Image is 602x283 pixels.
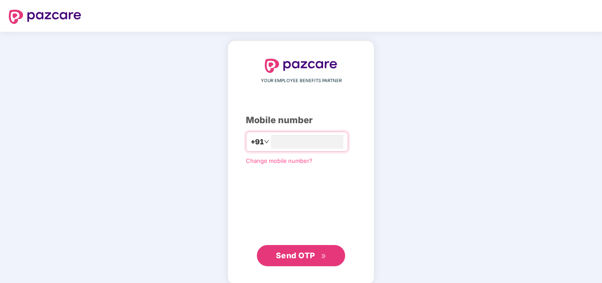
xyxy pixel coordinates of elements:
[246,157,312,164] a: Change mobile number?
[261,77,342,84] span: YOUR EMPLOYEE BENEFITS PARTNER
[257,245,345,266] button: Send OTPdouble-right
[9,10,81,24] img: logo
[276,251,315,260] span: Send OTP
[264,139,269,144] span: down
[251,136,264,147] span: +91
[321,253,327,259] span: double-right
[265,59,337,73] img: logo
[246,113,356,127] div: Mobile number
